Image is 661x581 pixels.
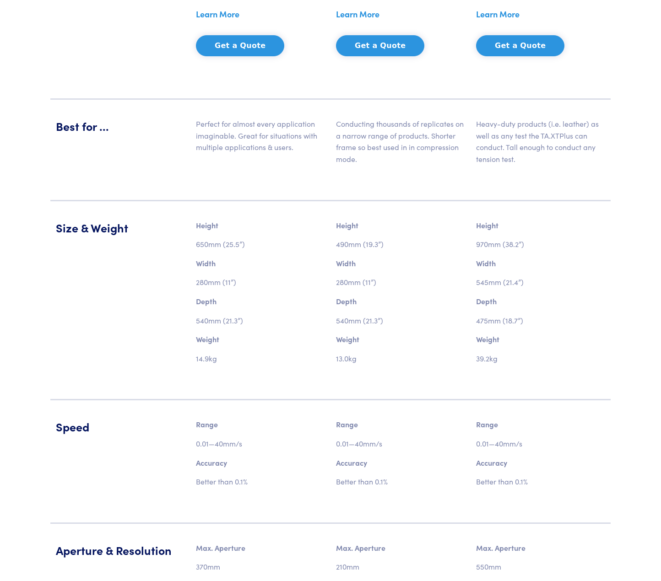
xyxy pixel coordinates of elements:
button: Get a Quote [476,35,564,56]
p: 13.0kg [336,353,357,365]
a: Learn More [336,7,379,21]
p: 650mm (25.5”) [196,238,245,250]
p: Weight [196,334,219,345]
p: Width [336,258,356,269]
p: 370mm [196,561,220,573]
p: Accuracy [196,457,227,469]
h5: Best for ... [56,118,185,134]
a: Learn More [476,7,520,21]
p: 39.2kg [476,353,498,365]
h5: Size & Weight [56,220,185,236]
p: Conducting thousands of replicates on a narrow range of products. Shorter frame so best used in i... [336,118,465,165]
p: Height [336,220,358,231]
p: Max. Aperture [196,542,245,554]
p: 0.01—40mm/s [476,438,522,450]
p: Max. Aperture [476,542,526,554]
p: 475mm (18.7”) [476,315,523,327]
p: Better than 0.1% [336,476,388,488]
p: Perfect for almost every application imaginable. Great for situations with multiple applications ... [196,118,325,153]
p: Accuracy [476,457,507,469]
p: Heavy-duty products (i.e. leather) as well as any test the TA.XTPlus can conduct. Tall enough to ... [476,118,605,165]
p: Weight [336,334,359,345]
p: Width [196,258,216,269]
p: Width [476,258,496,269]
p: Range [476,419,498,430]
p: 550mm [476,561,501,573]
p: Range [196,419,218,430]
p: Better than 0.1% [476,476,528,488]
p: Depth [196,296,217,307]
p: 14.9kg [196,353,217,365]
p: 280mm (11”) [336,276,376,288]
p: 540mm (21.3”) [196,315,243,327]
p: 0.01—40mm/s [196,438,242,450]
p: Better than 0.1% [196,476,248,488]
p: Weight [476,334,499,345]
p: Range [336,419,358,430]
p: Height [196,220,218,231]
p: 210mm [336,561,359,573]
p: 545mm (21.4”) [476,276,524,288]
button: Get a Quote [336,35,424,56]
h5: Speed [56,419,185,435]
p: 0.01—40mm/s [336,438,382,450]
p: 970mm (38.2”) [476,238,524,250]
p: Height [476,220,498,231]
h5: Aperture & Resolution [56,542,185,558]
button: Get a Quote [196,35,284,56]
a: Learn More [196,7,239,21]
p: Depth [336,296,357,307]
p: Accuracy [336,457,367,469]
p: Depth [476,296,497,307]
p: 540mm (21.3”) [336,315,383,327]
p: 490mm (19.3”) [336,238,384,250]
p: 280mm (11”) [196,276,236,288]
p: Max. Aperture [336,542,385,554]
